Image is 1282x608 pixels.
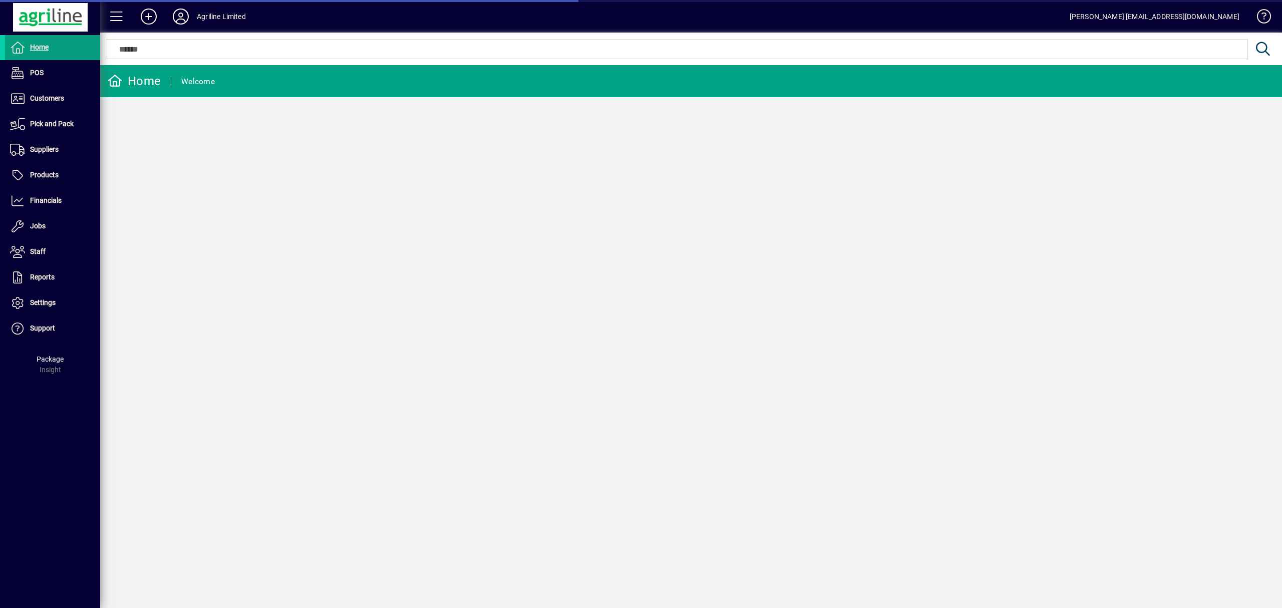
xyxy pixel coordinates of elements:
[5,188,100,213] a: Financials
[133,8,165,26] button: Add
[5,137,100,162] a: Suppliers
[30,171,59,179] span: Products
[5,86,100,111] a: Customers
[30,120,74,128] span: Pick and Pack
[30,298,56,307] span: Settings
[165,8,197,26] button: Profile
[1070,9,1239,25] div: [PERSON_NAME] [EMAIL_ADDRESS][DOMAIN_NAME]
[5,290,100,316] a: Settings
[197,9,246,25] div: Agriline Limited
[30,273,55,281] span: Reports
[30,324,55,332] span: Support
[30,43,49,51] span: Home
[37,355,64,363] span: Package
[30,94,64,102] span: Customers
[1249,2,1269,35] a: Knowledge Base
[5,316,100,341] a: Support
[5,163,100,188] a: Products
[5,214,100,239] a: Jobs
[30,247,46,255] span: Staff
[5,61,100,86] a: POS
[181,74,215,90] div: Welcome
[5,112,100,137] a: Pick and Pack
[30,222,46,230] span: Jobs
[108,73,161,89] div: Home
[30,145,59,153] span: Suppliers
[30,196,62,204] span: Financials
[30,69,44,77] span: POS
[5,265,100,290] a: Reports
[5,239,100,264] a: Staff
